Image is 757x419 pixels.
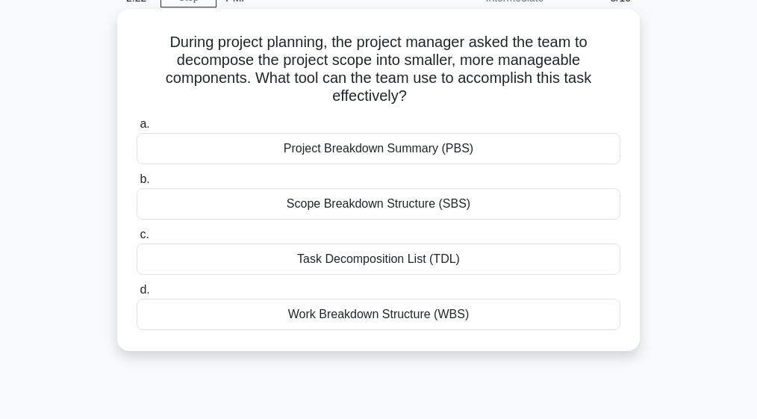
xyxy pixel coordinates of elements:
[137,188,620,220] div: Scope Breakdown Structure (SBS)
[140,283,149,296] span: d.
[140,173,149,185] span: b.
[135,33,622,106] h5: During project planning, the project manager asked the team to decompose the project scope into s...
[137,133,620,164] div: Project Breakdown Summary (PBS)
[140,228,149,240] span: c.
[140,117,149,130] span: a.
[137,299,620,330] div: Work Breakdown Structure (WBS)
[137,243,620,275] div: Task Decomposition List (TDL)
